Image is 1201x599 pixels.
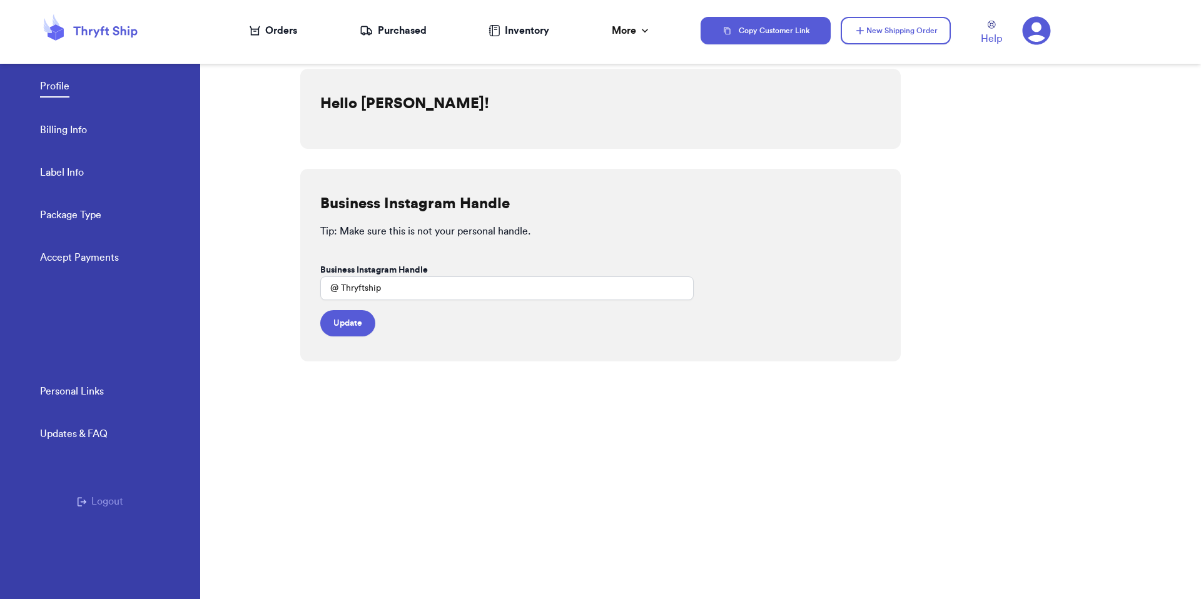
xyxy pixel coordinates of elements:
a: Package Type [40,208,101,225]
a: Inventory [489,23,549,38]
a: Orders [250,23,297,38]
h2: Hello [PERSON_NAME]! [320,94,489,114]
div: More [612,23,651,38]
a: Billing Info [40,123,87,140]
a: Accept Payments [40,250,119,268]
button: Update [320,310,375,336]
a: Personal Links [40,384,104,401]
a: Updates & FAQ [40,426,108,444]
button: Copy Customer Link [701,17,831,44]
a: Purchased [360,23,427,38]
span: Help [981,31,1002,46]
a: Profile [40,79,69,98]
div: Updates & FAQ [40,426,108,441]
div: @ [320,276,338,300]
label: Business Instagram Handle [320,264,428,276]
h2: Business Instagram Handle [320,194,510,214]
button: New Shipping Order [841,17,951,44]
a: Label Info [40,165,84,183]
button: Logout [77,494,123,509]
p: Tip: Make sure this is not your personal handle. [320,224,881,239]
a: Help [981,21,1002,46]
